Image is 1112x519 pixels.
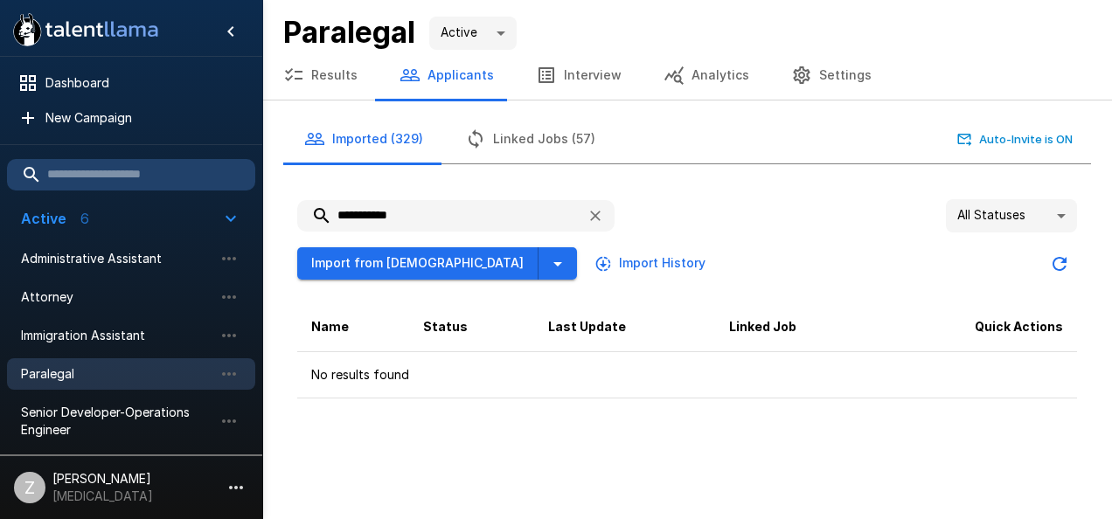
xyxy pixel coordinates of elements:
[262,51,379,100] button: Results
[878,302,1077,352] th: Quick Actions
[297,351,1077,398] td: No results found
[283,114,444,163] button: Imported (329)
[643,51,770,100] button: Analytics
[444,114,616,163] button: Linked Jobs (57)
[297,302,409,352] th: Name
[591,247,712,280] button: Import History
[409,302,533,352] th: Status
[297,247,539,280] button: Import from [DEMOGRAPHIC_DATA]
[283,14,415,50] b: Paralegal
[715,302,879,352] th: Linked Job
[1042,246,1077,281] button: Updated Today - 2:23 PM
[515,51,643,100] button: Interview
[770,51,893,100] button: Settings
[954,126,1077,153] button: Auto-Invite is ON
[379,51,515,100] button: Applicants
[946,199,1077,232] div: All Statuses
[534,302,715,352] th: Last Update
[429,17,517,50] div: Active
